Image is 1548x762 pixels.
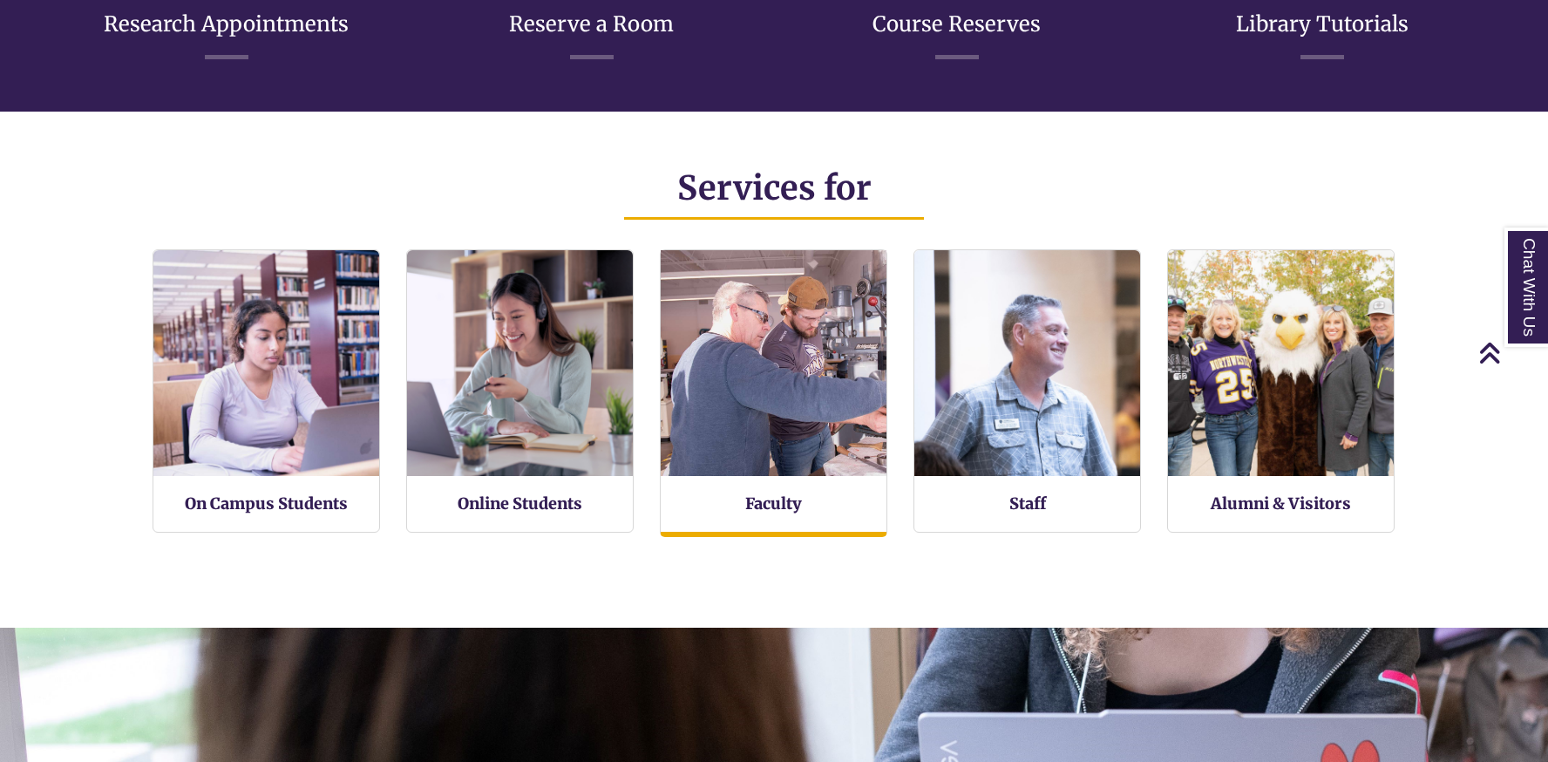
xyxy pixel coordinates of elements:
[407,250,633,476] img: Online Students Services
[745,493,802,514] a: Faculty
[1211,493,1351,514] a: Alumni & Visitors
[1478,341,1544,364] a: Back to Top
[650,239,899,487] img: Faculty Resources
[1009,493,1046,514] a: Staff
[677,167,872,208] span: Services for
[153,250,379,476] img: On Campus Students Services
[914,250,1140,476] img: Staff Services
[1168,250,1394,476] img: Alumni and Visitors Services
[458,493,582,514] a: Online Students
[185,493,348,514] a: On Campus Students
